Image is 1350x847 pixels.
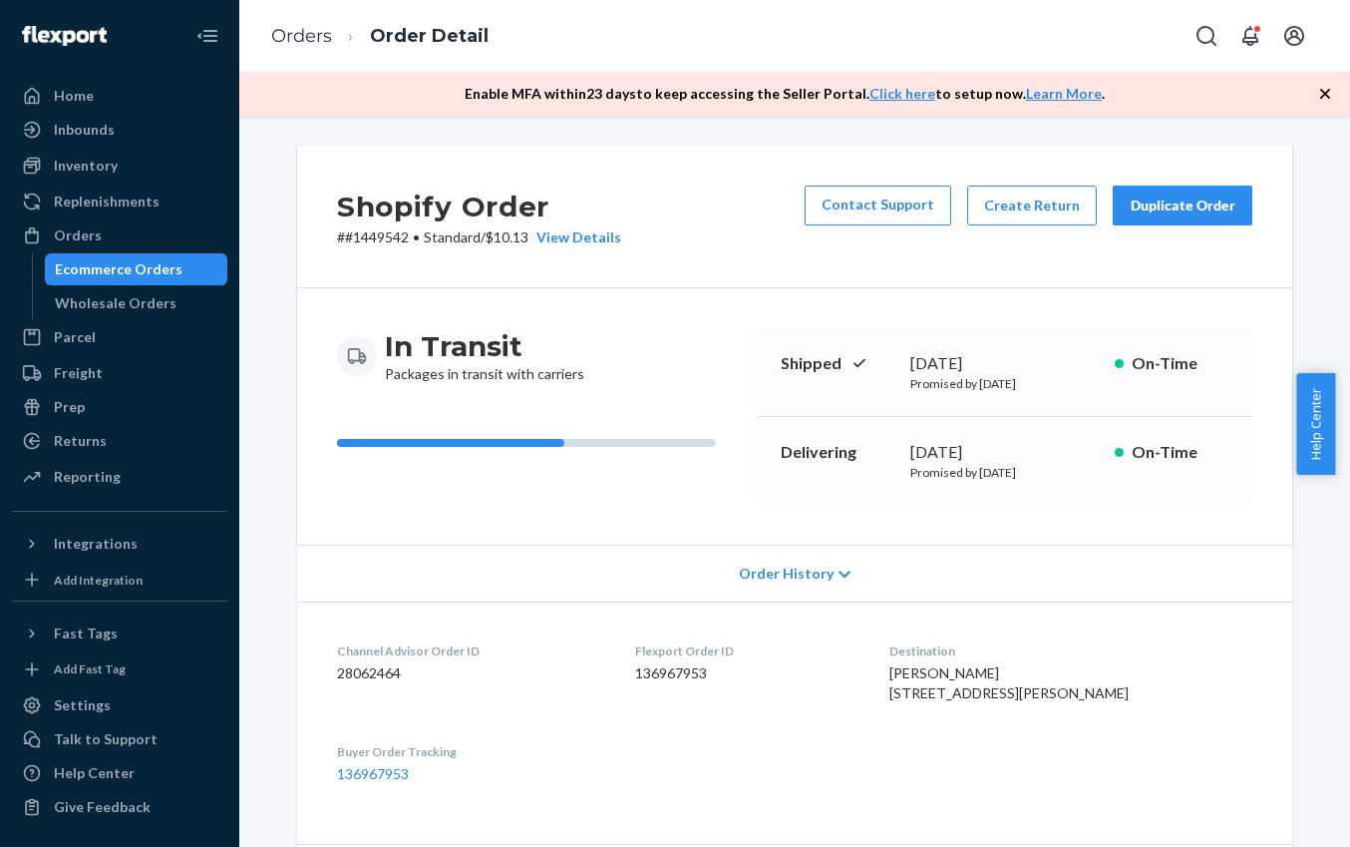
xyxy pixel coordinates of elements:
ol: breadcrumbs [255,7,505,66]
a: Prep [12,391,227,423]
a: Wholesale Orders [45,287,228,319]
p: Shipped [781,352,894,375]
button: Open notifications [1230,16,1270,56]
a: Returns [12,425,227,457]
dt: Channel Advisor Order ID [337,642,603,659]
button: Fast Tags [12,618,227,649]
dt: Buyer Order Tracking [337,743,603,760]
dt: Flexport Order ID [635,642,857,659]
a: Orders [271,25,332,47]
a: Parcel [12,321,227,353]
div: Replenishments [54,192,160,212]
a: Freight [12,357,227,389]
dd: 28062464 [337,663,603,683]
div: Talk to Support [54,729,158,749]
div: Inventory [54,156,118,176]
p: # #1449542 / $10.13 [337,227,621,247]
p: On-Time [1132,441,1228,464]
a: Home [12,80,227,112]
div: Settings [54,695,111,715]
div: Add Integration [54,572,143,589]
button: Close Navigation [187,16,227,56]
div: Help Center [54,763,135,783]
a: Learn More [1026,85,1102,102]
div: Packages in transit with carriers [385,328,584,384]
div: Orders [54,225,102,245]
a: Contact Support [805,186,951,225]
div: Home [54,86,94,106]
div: Duplicate Order [1130,196,1235,215]
button: Talk to Support [12,723,227,755]
span: • [413,228,420,245]
p: On-Time [1132,352,1228,375]
p: Promised by [DATE] [910,375,1099,392]
a: Inbounds [12,114,227,146]
button: Create Return [967,186,1097,225]
div: Prep [54,397,85,417]
a: 136967953 [337,765,409,782]
button: Open account menu [1274,16,1314,56]
a: Click here [869,85,935,102]
div: Integrations [54,534,138,554]
button: Open Search Box [1186,16,1226,56]
a: Add Integration [12,568,227,593]
div: Ecommerce Orders [55,259,182,279]
div: Fast Tags [54,624,118,643]
button: Duplicate Order [1113,186,1252,225]
button: Help Center [1296,373,1335,475]
p: Delivering [781,441,894,464]
a: Order Detail [370,25,489,47]
div: Freight [54,363,103,383]
span: [PERSON_NAME] [STREET_ADDRESS][PERSON_NAME] [889,664,1129,701]
div: [DATE] [910,352,1099,375]
a: Inventory [12,150,227,182]
span: Standard [424,228,481,245]
a: Ecommerce Orders [45,253,228,285]
div: Reporting [54,467,121,487]
div: Parcel [54,327,96,347]
a: Reporting [12,461,227,493]
div: Give Feedback [54,797,151,817]
a: Settings [12,689,227,721]
button: View Details [528,227,621,247]
dt: Destination [889,642,1252,659]
a: Replenishments [12,186,227,217]
a: Orders [12,219,227,251]
span: Order History [739,564,834,584]
div: [DATE] [910,441,1099,464]
div: Inbounds [54,120,115,140]
dd: 136967953 [635,663,857,683]
iframe: Opens a widget where you can chat to one of our agents [1220,787,1330,837]
a: Add Fast Tag [12,657,227,682]
div: Add Fast Tag [54,660,126,677]
a: Help Center [12,757,227,789]
h2: Shopify Order [337,186,621,227]
button: Integrations [12,528,227,560]
div: Wholesale Orders [55,293,176,313]
p: Promised by [DATE] [910,464,1099,481]
div: Returns [54,431,107,451]
button: Give Feedback [12,791,227,823]
h3: In Transit [385,328,584,364]
img: Flexport logo [22,26,107,46]
p: Enable MFA within 23 days to keep accessing the Seller Portal. to setup now. . [465,84,1105,104]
